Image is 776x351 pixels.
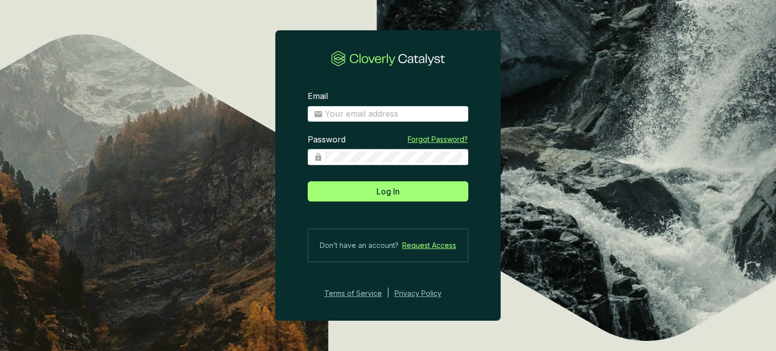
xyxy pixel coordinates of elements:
button: Log In [308,181,468,202]
input: Email [325,109,462,120]
a: Terms of Service [321,287,382,299]
span: Log In [376,185,400,197]
input: Password [325,152,462,163]
label: Email [308,91,328,102]
label: Password [308,134,346,145]
a: Privacy Policy [395,287,455,299]
span: Don’t have an account? [320,239,399,252]
a: Forgot Password? [408,134,468,144]
div: | [387,287,390,299]
a: Request Access [402,239,456,252]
